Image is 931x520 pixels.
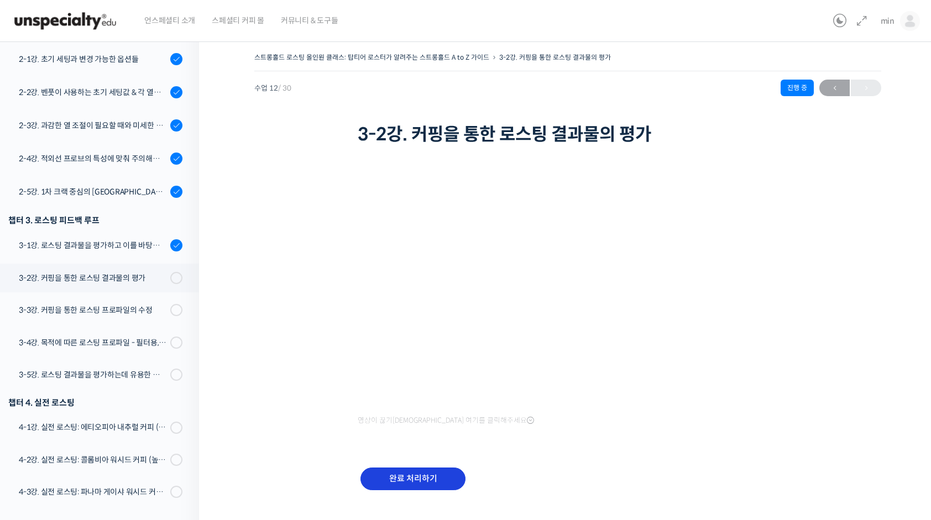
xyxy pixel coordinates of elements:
a: 설정 [143,350,212,378]
div: 2-4강. 적외선 프로브의 특성에 맞춰 주의해야 할 점들 [19,153,167,165]
input: 완료 처리하기 [360,468,465,490]
div: 3-1강. 로스팅 결과물을 평가하고 이를 바탕으로 프로파일을 설계하는 방법 [19,239,167,251]
h1: 3-2강. 커핑을 통한 로스팅 결과물의 평가 [358,124,778,145]
div: 챕터 4. 실전 로스팅 [8,395,182,410]
a: 스트롱홀드 로스팅 올인원 클래스: 탑티어 로스터가 알려주는 스트롱홀드 A to Z 가이드 [254,53,489,61]
div: 2-5강. 1차 크랙 중심의 [GEOGRAPHIC_DATA]에 관하여 [19,186,167,198]
div: 진행 중 [781,80,814,96]
span: / 30 [278,83,291,93]
a: ←이전 [819,80,850,96]
div: 챕터 3. 로스팅 피드백 루프 [8,213,182,228]
div: 2-2강. 벤풋이 사용하는 초기 세팅값 & 각 열원이 하는 역할 [19,86,167,98]
span: min [881,16,895,26]
div: 2-3강. 과감한 열 조절이 필요할 때와 미세한 열 조절이 필요할 때 [19,119,167,132]
div: 3-4강. 목적에 따른 로스팅 프로파일 - 필터용, 에스프레소용 [19,337,167,349]
a: 대화 [73,350,143,378]
span: 대화 [101,367,114,376]
span: 설정 [171,367,184,376]
a: 3-2강. 커핑을 통한 로스팅 결과물의 평가 [499,53,611,61]
div: 4-1강. 실전 로스팅: 에티오피아 내추럴 커피 (당분이 많이 포함되어 있고 색이 고르지 않은 경우) [19,421,167,433]
div: 4-3강. 실전 로스팅: 파나마 게이샤 워시드 커피 (플레이버 프로파일이 로스팅하기 까다로운 경우) [19,486,167,498]
div: 4-2강. 실전 로스팅: 콜롬비아 워시드 커피 (높은 밀도와 수분율 때문에 1차 크랙에서 많은 수분을 방출하는 경우) [19,454,167,466]
span: 수업 12 [254,85,291,92]
div: 3-2강. 커핑을 통한 로스팅 결과물의 평가 [19,272,167,284]
span: ← [819,81,850,96]
span: 홈 [35,367,41,376]
div: 3-3강. 커핑을 통한 로스팅 프로파일의 수정 [19,304,167,316]
a: 홈 [3,350,73,378]
div: 3-5강. 로스팅 결과물을 평가하는데 유용한 팁들 - 연수를 활용한 커핑, 커핑용 분쇄도 찾기, 로스트 레벨에 따른 QC 등 [19,369,167,381]
span: 영상이 끊기[DEMOGRAPHIC_DATA] 여기를 클릭해주세요 [358,416,534,425]
div: 2-1강. 초기 세팅과 변경 가능한 옵션들 [19,53,167,65]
